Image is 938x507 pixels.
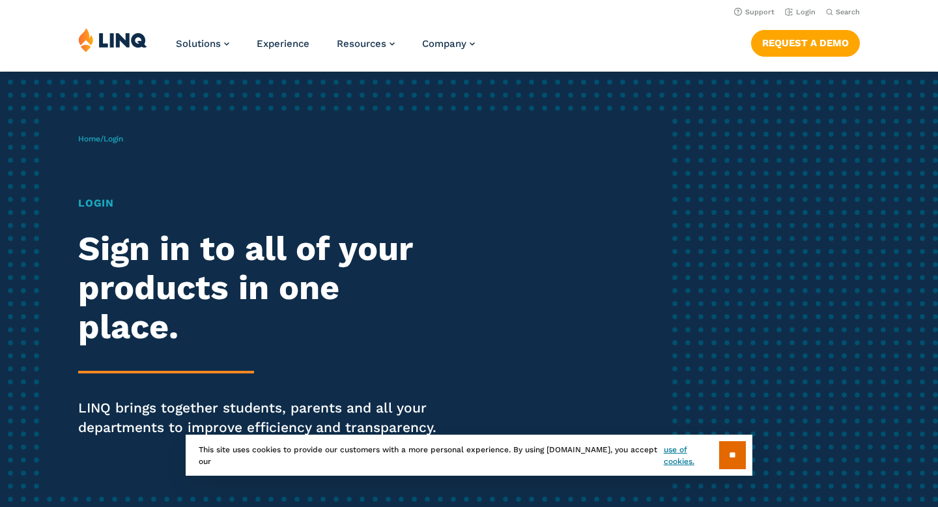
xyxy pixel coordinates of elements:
span: Resources [337,38,386,50]
a: Resources [337,38,395,50]
div: This site uses cookies to provide our customers with a more personal experience. By using [DOMAIN... [186,435,752,476]
a: Request a Demo [751,30,860,56]
a: Experience [257,38,309,50]
button: Open Search Bar [826,7,860,17]
span: / [78,134,123,143]
a: Company [422,38,475,50]
h2: Sign in to all of your products in one place. [78,229,440,346]
span: Login [104,134,123,143]
a: use of cookies. [664,444,719,467]
img: LINQ | K‑12 Software [78,27,147,52]
a: Home [78,134,100,143]
a: Support [734,8,775,16]
span: Search [836,8,860,16]
span: Company [422,38,466,50]
nav: Button Navigation [751,27,860,56]
span: Solutions [176,38,221,50]
nav: Primary Navigation [176,27,475,70]
a: Solutions [176,38,229,50]
h1: Login [78,196,440,211]
a: Login [785,8,816,16]
p: LINQ brings together students, parents and all your departments to improve efficiency and transpa... [78,398,440,437]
